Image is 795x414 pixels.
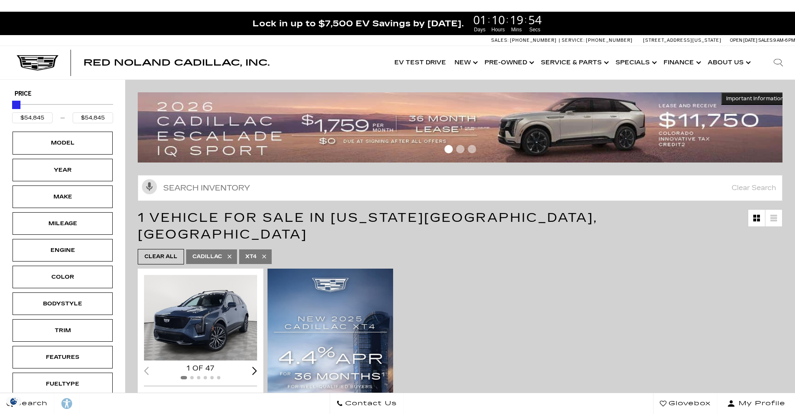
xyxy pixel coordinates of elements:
a: [STREET_ADDRESS][US_STATE] [643,38,722,43]
img: Opt-Out Icon [4,397,23,406]
span: [PHONE_NUMBER] [510,38,557,43]
div: MileageMileage [13,212,113,235]
span: Go to slide 1 [444,145,453,153]
div: EngineEngine [13,239,113,262]
span: Sales: [491,38,509,43]
div: 1 of 47 [144,364,257,373]
div: FeaturesFeatures [13,346,113,368]
div: 1 / 2 [144,275,258,361]
span: [PHONE_NUMBER] [586,38,633,43]
a: Finance [659,46,704,79]
a: Red Noland Cadillac, Inc. [83,58,270,67]
div: TrimTrim [13,319,113,342]
section: Click to Open Cookie Consent Modal [4,397,23,406]
div: Color [42,272,83,282]
div: Mileage [42,219,83,228]
a: Close [781,16,791,26]
a: New [450,46,480,79]
span: Go to slide 2 [456,145,464,153]
div: Engine [42,246,83,255]
span: Search [13,398,48,409]
button: Important Information [721,92,789,105]
span: Service: [562,38,585,43]
div: YearYear [13,159,113,181]
div: MakeMake [13,185,113,208]
span: 10 [490,14,506,25]
div: Bodystyle [42,299,83,308]
img: 2509-September-FOM-Escalade-IQ-Lease9 [138,92,789,162]
a: Service & Parts [537,46,611,79]
div: FueltypeFueltype [13,373,113,395]
span: Go to slide 3 [468,145,476,153]
svg: Click to toggle on voice search [142,179,157,194]
div: Maximum Price [12,101,20,109]
span: Lock in up to $7,500 EV Savings by [DATE]. [252,18,464,29]
div: BodystyleBodystyle [13,292,113,315]
span: Secs [527,26,543,33]
span: : [525,13,527,26]
span: 54 [527,14,543,25]
a: Contact Us [330,393,404,414]
input: Maximum [73,112,113,123]
div: Features [42,353,83,362]
span: : [506,13,509,26]
div: Price [12,98,113,123]
button: Open user profile menu [717,393,795,414]
img: 2024 Cadillac XT4 Sport 1 [144,275,258,361]
div: Model [42,138,83,147]
div: Make [42,192,83,201]
span: Mins [509,26,525,33]
div: Year [42,165,83,175]
input: Search Inventory [138,175,782,201]
span: : [488,13,490,26]
a: About Us [704,46,753,79]
span: Important Information [726,95,784,102]
div: Fueltype [42,379,83,389]
span: Cadillac [192,251,222,262]
span: Sales: [758,38,773,43]
input: Minimum [12,112,53,123]
img: Cadillac Dark Logo with Cadillac White Text [17,55,58,71]
a: Sales: [PHONE_NUMBER] [491,38,559,43]
span: Contact Us [343,398,397,409]
span: Open [DATE] [730,38,757,43]
span: Days [472,26,488,33]
a: Pre-Owned [480,46,537,79]
div: Next slide [252,367,257,375]
span: My Profile [735,398,785,409]
span: 19 [509,14,525,25]
span: 9 AM-6 PM [773,38,795,43]
div: ColorColor [13,266,113,288]
a: EV Test Drive [390,46,450,79]
span: 01 [472,14,488,25]
span: Glovebox [666,398,711,409]
h5: Price [15,90,111,98]
a: Specials [611,46,659,79]
div: ModelModel [13,132,113,154]
span: Hours [490,26,506,33]
a: Glovebox [653,393,717,414]
span: XT4 [245,251,257,262]
a: Service: [PHONE_NUMBER] [559,38,635,43]
span: 1 Vehicle for Sale in [US_STATE][GEOGRAPHIC_DATA], [GEOGRAPHIC_DATA] [138,210,598,242]
span: Clear All [144,251,177,262]
div: Trim [42,326,83,335]
span: Red Noland Cadillac, Inc. [83,58,270,68]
